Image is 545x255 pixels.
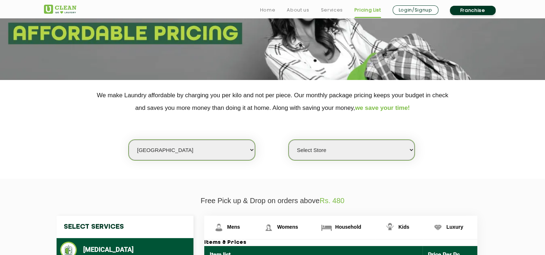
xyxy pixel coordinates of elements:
a: Services [321,6,343,14]
h4: Select Services [57,216,193,238]
img: Mens [213,221,225,234]
img: Womens [262,221,275,234]
span: Mens [227,224,240,230]
a: Franchise [450,6,496,15]
a: About us [287,6,309,14]
span: Womens [277,224,298,230]
img: Household [320,221,333,234]
span: we save your time! [355,104,410,111]
img: Kids [384,221,396,234]
a: Pricing List [354,6,381,14]
img: Luxury [432,221,444,234]
span: Household [335,224,361,230]
h3: Items & Prices [204,240,477,246]
p: Free Pick up & Drop on orders above [44,197,501,205]
img: UClean Laundry and Dry Cleaning [44,5,76,14]
span: Rs. 480 [320,197,344,205]
a: Home [260,6,276,14]
a: Login/Signup [393,5,438,15]
span: Luxury [446,224,463,230]
p: We make Laundry affordable by charging you per kilo and not per piece. Our monthly package pricin... [44,89,501,114]
span: Kids [398,224,409,230]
